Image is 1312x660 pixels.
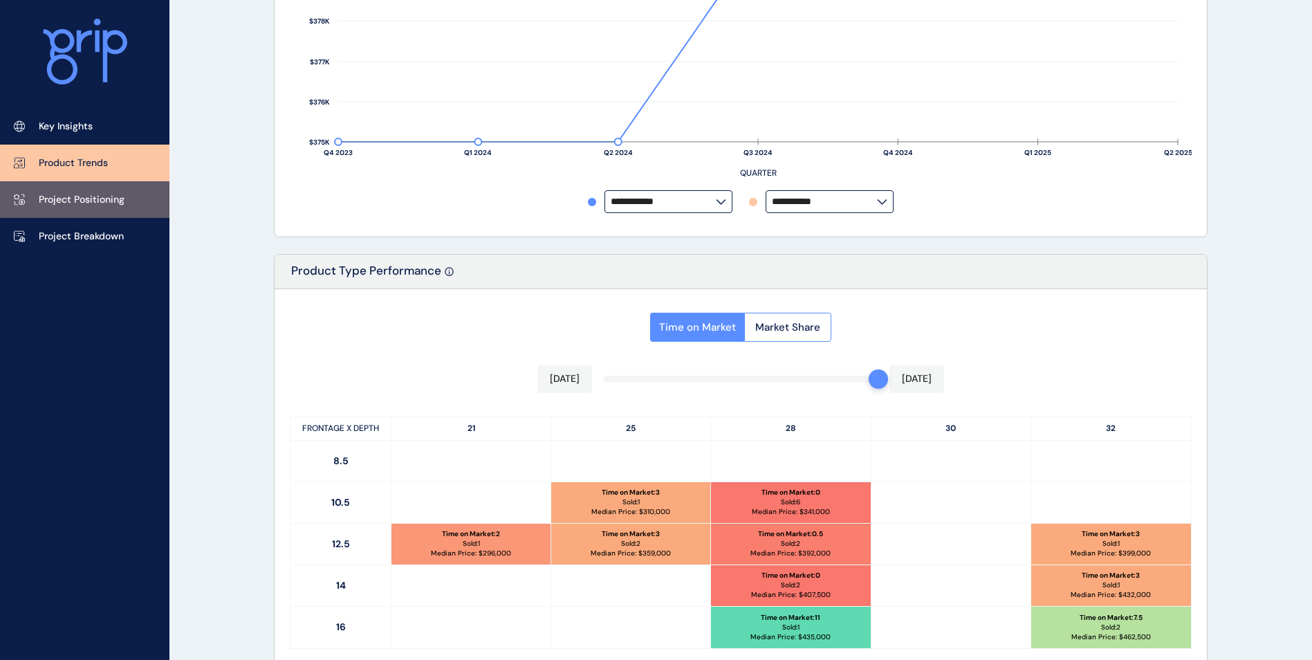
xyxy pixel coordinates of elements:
[743,148,773,157] text: Q3 2024
[39,230,124,244] p: Project Breakdown
[871,417,1031,440] p: 30
[622,497,640,507] p: Sold: 1
[309,98,330,107] text: $376K
[659,320,736,334] span: Time on Market
[442,529,500,539] p: Time on Market : 2
[1102,539,1120,549] p: Sold: 1
[431,549,511,558] p: Median Price: $ 296,000
[1071,632,1151,642] p: Median Price: $ 462,500
[902,372,932,386] p: [DATE]
[1024,148,1051,157] text: Q1 2025
[309,17,330,26] text: $378K
[1101,623,1120,632] p: Sold: 2
[761,488,820,497] p: Time on Market : 0
[604,148,633,157] text: Q2 2024
[744,313,831,342] button: Market Share
[291,263,441,288] p: Product Type Performance
[750,549,831,558] p: Median Price: $ 392,000
[621,539,640,549] p: Sold: 2
[1164,148,1192,157] text: Q2 2025
[550,372,580,386] p: [DATE]
[290,524,391,565] p: 12.5
[290,441,391,482] p: 8.5
[740,167,777,178] text: QUARTER
[1031,417,1191,440] p: 32
[309,138,330,147] text: $375K
[761,571,820,580] p: Time on Market : 0
[752,507,830,517] p: Median Price: $ 341,000
[781,539,800,549] p: Sold: 2
[1071,549,1151,558] p: Median Price: $ 399,000
[1080,613,1143,623] p: Time on Market : 7.5
[751,590,831,600] p: Median Price: $ 407,500
[1071,590,1151,600] p: Median Price: $ 432,000
[781,580,800,590] p: Sold: 2
[39,156,108,170] p: Product Trends
[591,507,670,517] p: Median Price: $ 310,000
[290,565,391,606] p: 14
[602,529,660,539] p: Time on Market : 3
[1082,529,1140,539] p: Time on Market : 3
[1102,580,1120,590] p: Sold: 1
[758,529,823,539] p: Time on Market : 0.5
[463,539,480,549] p: Sold: 1
[591,549,671,558] p: Median Price: $ 359,000
[290,417,391,440] p: FRONTAGE X DEPTH
[324,148,353,157] text: Q4 2023
[761,613,820,623] p: Time on Market : 11
[750,632,831,642] p: Median Price: $ 435,000
[310,57,330,66] text: $377K
[1082,571,1140,580] p: Time on Market : 3
[464,148,492,157] text: Q1 2024
[602,488,660,497] p: Time on Market : 3
[39,193,124,207] p: Project Positioning
[39,120,93,134] p: Key Insights
[781,497,800,507] p: Sold: 6
[391,417,551,440] p: 21
[290,482,391,523] p: 10.5
[290,607,391,648] p: 16
[551,417,711,440] p: 25
[755,320,820,334] span: Market Share
[782,623,800,632] p: Sold: 1
[711,417,871,440] p: 28
[883,148,913,157] text: Q4 2024
[650,313,744,342] button: Time on Market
